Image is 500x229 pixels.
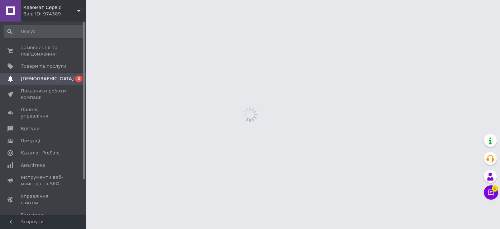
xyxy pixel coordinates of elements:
span: 1 [492,185,498,192]
input: Пошук [4,25,85,38]
span: Відгуки [21,125,39,132]
span: Гаманець компанії [21,212,66,225]
span: Покупці [21,138,40,144]
span: Замовлення та повідомлення [21,44,66,57]
span: Панель управління [21,106,66,119]
span: Кавомат Сервіс [23,4,77,11]
span: Управління сайтом [21,193,66,206]
span: Товари та послуги [21,63,66,70]
button: Чат з покупцем1 [484,185,498,200]
span: 2 [75,76,82,82]
span: Інструменти веб-майстра та SEO [21,174,66,187]
span: Аналітика [21,162,45,168]
span: [DEMOGRAPHIC_DATA] [21,76,74,82]
span: Показники роботи компанії [21,88,66,101]
span: Каталог ProSale [21,150,59,156]
div: Ваш ID: 974389 [23,11,86,17]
